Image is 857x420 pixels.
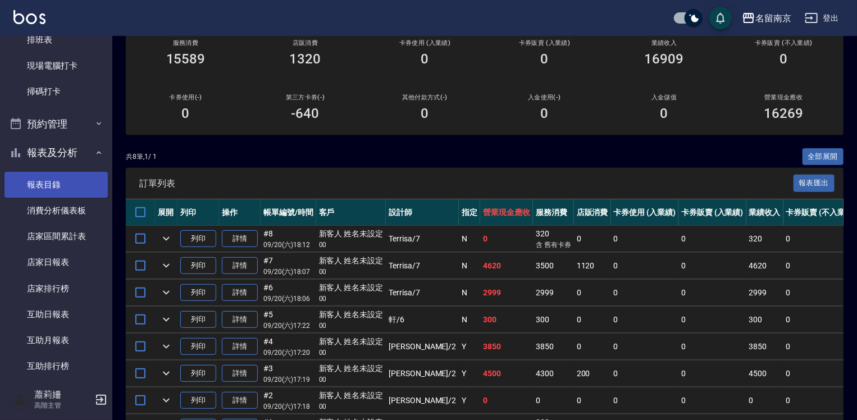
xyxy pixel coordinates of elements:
[180,284,216,302] button: 列印
[261,307,316,333] td: #5
[421,106,429,121] h3: 0
[611,280,679,306] td: 0
[533,199,574,226] th: 服務消費
[261,280,316,306] td: #6
[794,177,835,188] a: 報表匯出
[259,39,352,47] h2: 店販消費
[319,228,384,240] div: 新客人 姓名未設定
[533,280,574,306] td: 2999
[4,172,108,198] a: 報表目錄
[678,199,746,226] th: 卡券販賣 (入業績)
[459,226,480,252] td: N
[158,257,175,274] button: expand row
[222,392,258,409] a: 詳情
[386,387,459,414] td: [PERSON_NAME] /2
[459,253,480,279] td: N
[574,253,611,279] td: 1120
[263,267,313,277] p: 09/20 (六) 18:07
[386,226,459,252] td: Terrisa /7
[678,280,746,306] td: 0
[737,94,830,101] h2: 營業現金應收
[261,334,316,360] td: #4
[4,327,108,353] a: 互助月報表
[4,223,108,249] a: 店家區間累計表
[319,375,384,385] p: 00
[459,199,480,226] th: 指定
[319,282,384,294] div: 新客人 姓名未設定
[678,334,746,360] td: 0
[4,79,108,104] a: 掃碼打卡
[386,334,459,360] td: [PERSON_NAME] /2
[319,294,384,304] p: 00
[139,94,232,101] h2: 卡券使用(-)
[222,230,258,248] a: 詳情
[480,334,533,360] td: 3850
[645,51,684,67] h3: 16909
[222,311,258,328] a: 詳情
[660,106,668,121] h3: 0
[746,199,783,226] th: 業績收入
[459,307,480,333] td: N
[746,307,783,333] td: 300
[126,152,157,162] p: 共 8 筆, 1 / 1
[319,401,384,412] p: 00
[386,253,459,279] td: Terrisa /7
[34,400,92,410] p: 高階主管
[180,365,216,382] button: 列印
[459,360,480,387] td: Y
[611,253,679,279] td: 0
[319,348,384,358] p: 00
[803,148,844,166] button: 全部展開
[574,334,611,360] td: 0
[541,51,549,67] h3: 0
[13,10,45,24] img: Logo
[4,53,108,79] a: 現場電腦打卡
[263,294,313,304] p: 09/20 (六) 18:06
[574,199,611,226] th: 店販消費
[678,307,746,333] td: 0
[34,389,92,400] h5: 蕭莉姍
[319,336,384,348] div: 新客人 姓名未設定
[4,109,108,139] button: 預約管理
[4,198,108,223] a: 消費分析儀表板
[618,94,710,101] h2: 入金儲值
[290,51,321,67] h3: 1320
[319,363,384,375] div: 新客人 姓名未設定
[180,338,216,355] button: 列印
[541,106,549,121] h3: 0
[222,338,258,355] a: 詳情
[764,106,804,121] h3: 16269
[4,276,108,302] a: 店家排行榜
[678,253,746,279] td: 0
[746,334,783,360] td: 3850
[746,387,783,414] td: 0
[709,7,732,29] button: save
[611,226,679,252] td: 0
[574,226,611,252] td: 0
[158,284,175,301] button: expand row
[678,360,746,387] td: 0
[261,253,316,279] td: #7
[480,360,533,387] td: 4500
[158,392,175,409] button: expand row
[222,284,258,302] a: 詳情
[158,338,175,355] button: expand row
[180,257,216,275] button: 列印
[459,387,480,414] td: Y
[533,360,574,387] td: 4300
[459,334,480,360] td: Y
[746,280,783,306] td: 2999
[678,387,746,414] td: 0
[222,257,258,275] a: 詳情
[319,321,384,331] p: 00
[755,11,791,25] div: 名留南京
[533,387,574,414] td: 0
[386,280,459,306] td: Terrisa /7
[379,94,471,101] h2: 其他付款方式(-)
[379,39,471,47] h2: 卡券使用 (入業績)
[574,307,611,333] td: 0
[746,226,783,252] td: 320
[263,321,313,331] p: 09/20 (六) 17:22
[480,280,533,306] td: 2999
[219,199,261,226] th: 操作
